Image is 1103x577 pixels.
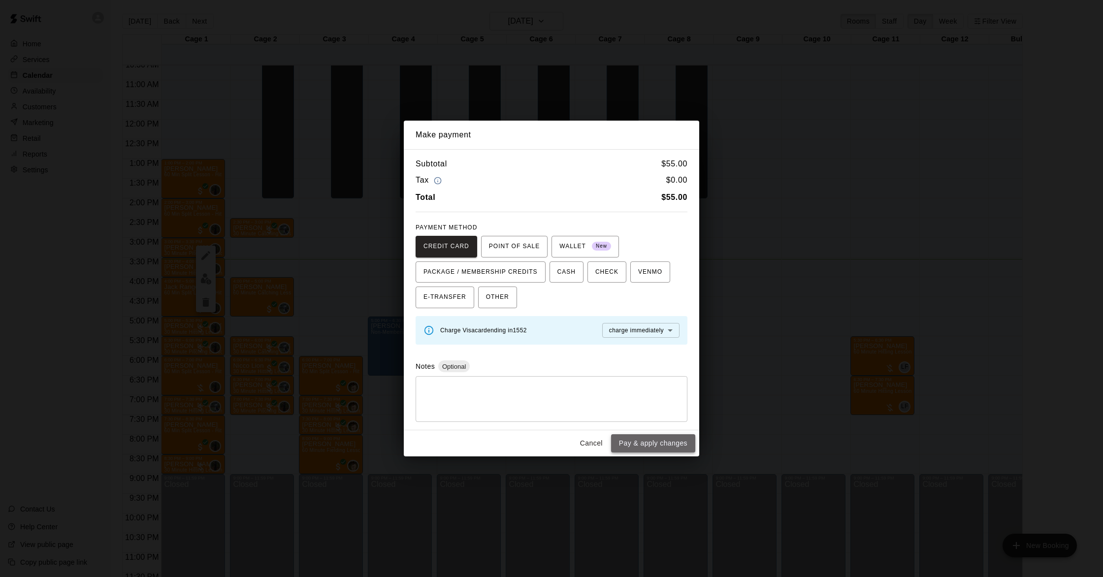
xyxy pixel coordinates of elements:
b: $ 55.00 [661,193,687,201]
h6: $ 55.00 [661,158,687,170]
h6: $ 0.00 [666,174,687,187]
span: PAYMENT METHOD [416,224,477,231]
span: CREDIT CARD [423,239,469,255]
button: E-TRANSFER [416,287,474,308]
button: CREDIT CARD [416,236,477,257]
b: Total [416,193,435,201]
h2: Make payment [404,121,699,149]
button: PACKAGE / MEMBERSHIP CREDITS [416,261,546,283]
span: CHECK [595,264,618,280]
span: charge immediately [609,327,664,334]
span: WALLET [559,239,611,255]
span: VENMO [638,264,662,280]
button: POINT OF SALE [481,236,548,257]
button: CASH [550,261,584,283]
button: Pay & apply changes [611,434,695,452]
h6: Tax [416,174,444,187]
span: CASH [557,264,576,280]
span: New [592,240,611,253]
button: Cancel [576,434,607,452]
span: OTHER [486,289,509,305]
label: Notes [416,362,435,370]
button: CHECK [587,261,626,283]
button: VENMO [630,261,670,283]
span: PACKAGE / MEMBERSHIP CREDITS [423,264,538,280]
button: OTHER [478,287,517,308]
h6: Subtotal [416,158,447,170]
span: E-TRANSFER [423,289,466,305]
span: POINT OF SALE [489,239,540,255]
button: WALLET New [551,236,619,257]
span: Charge Visa card ending in 1552 [440,327,527,334]
span: Optional [438,363,470,370]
